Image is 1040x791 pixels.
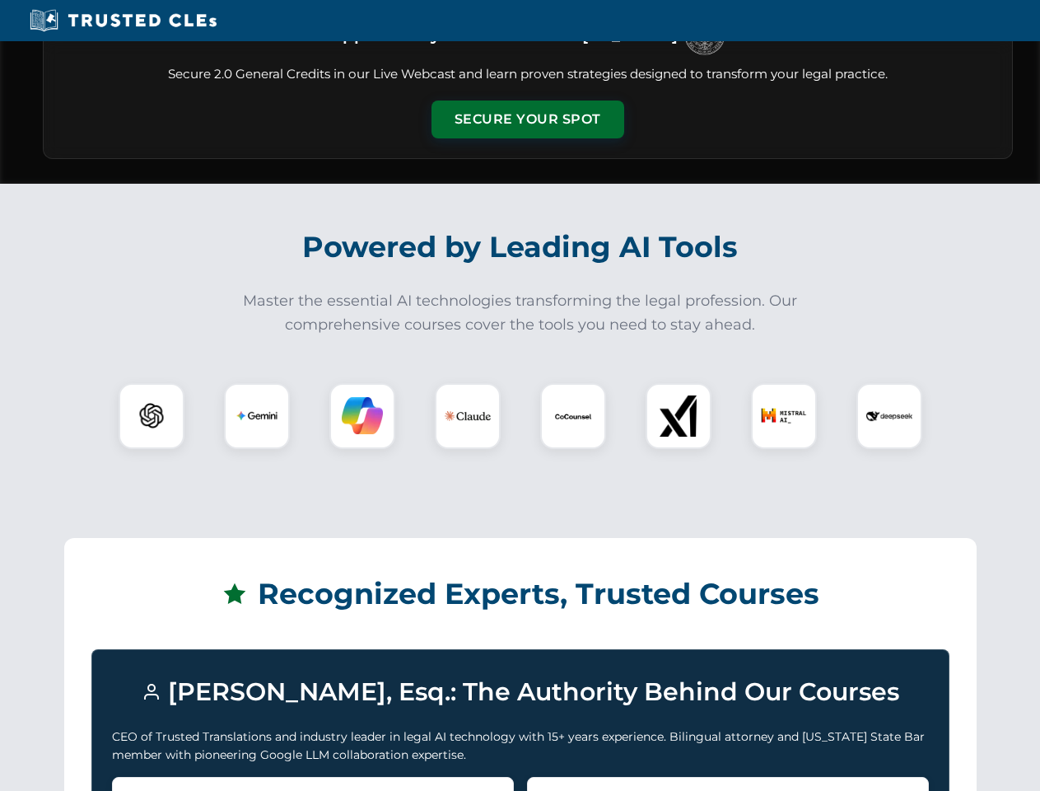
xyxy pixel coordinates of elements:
[64,218,977,276] h2: Powered by Leading AI Tools
[435,383,501,449] div: Claude
[236,395,277,437] img: Gemini Logo
[63,65,992,84] p: Secure 2.0 General Credits in our Live Webcast and learn proven strategies designed to transform ...
[866,393,912,439] img: DeepSeek Logo
[224,383,290,449] div: Gemini
[91,565,949,623] h2: Recognized Experts, Trusted Courses
[540,383,606,449] div: CoCounsel
[112,670,929,714] h3: [PERSON_NAME], Esq.: The Authority Behind Our Courses
[25,8,222,33] img: Trusted CLEs
[342,395,383,437] img: Copilot Logo
[232,289,809,337] p: Master the essential AI technologies transforming the legal profession. Our comprehensive courses...
[112,728,929,765] p: CEO of Trusted Translations and industry leader in legal AI technology with 15+ years experience....
[431,101,624,138] button: Secure Your Spot
[329,383,395,449] div: Copilot
[751,383,817,449] div: Mistral AI
[856,383,922,449] div: DeepSeek
[646,383,711,449] div: xAI
[761,393,807,439] img: Mistral AI Logo
[128,392,175,440] img: ChatGPT Logo
[553,395,594,437] img: CoCounsel Logo
[119,383,184,449] div: ChatGPT
[445,393,491,439] img: Claude Logo
[658,395,699,437] img: xAI Logo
